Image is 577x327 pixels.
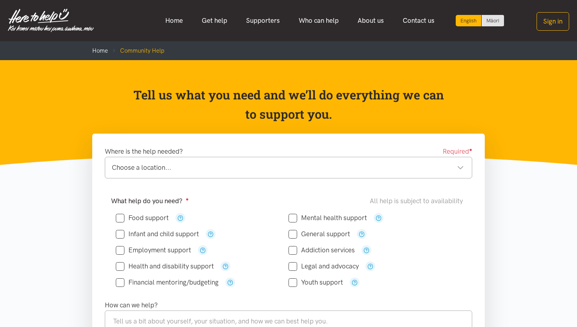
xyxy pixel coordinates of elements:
[288,279,343,286] label: Youth support
[289,12,348,29] a: Who can help
[105,300,158,310] label: How can we help?
[393,12,444,29] a: Contact us
[111,196,189,206] label: What help do you need?
[133,85,445,124] p: Tell us what you need and we’ll do everything we can to support you.
[186,196,189,202] sup: ●
[482,15,504,26] a: Switch to Te Reo Māori
[456,15,482,26] div: Current language
[288,215,367,221] label: Mental health support
[108,46,164,55] li: Community Help
[288,231,350,237] label: General support
[537,12,569,31] button: Sign in
[116,279,219,286] label: Financial mentoring/budgeting
[288,247,355,254] label: Addiction services
[116,247,191,254] label: Employment support
[92,47,108,54] a: Home
[192,12,237,29] a: Get help
[288,263,359,270] label: Legal and advocacy
[237,12,289,29] a: Supporters
[348,12,393,29] a: About us
[443,146,472,157] span: Required
[456,15,504,26] div: Language toggle
[469,147,472,152] sup: ●
[116,231,199,237] label: Infant and child support
[116,263,214,270] label: Health and disability support
[8,9,94,32] img: Home
[105,146,183,157] label: Where is the help needed?
[112,162,464,173] div: Choose a location...
[116,215,169,221] label: Food support
[370,196,466,206] div: All help is subject to availability
[156,12,192,29] a: Home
